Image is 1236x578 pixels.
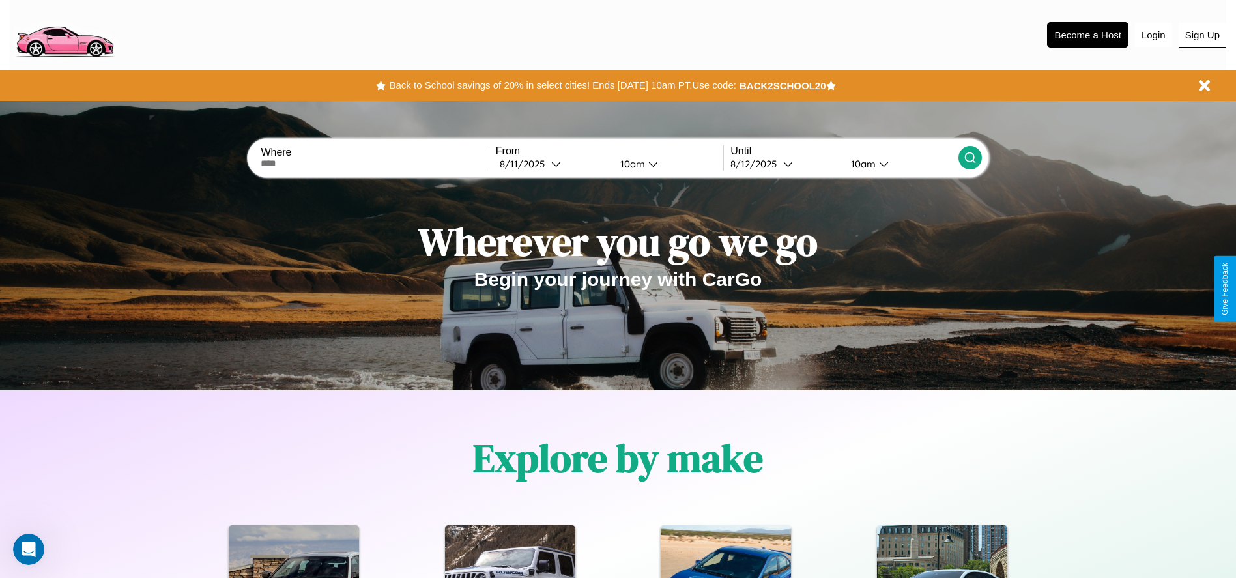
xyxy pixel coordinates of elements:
b: BACK2SCHOOL20 [740,80,826,91]
button: 10am [841,157,958,171]
iframe: Intercom live chat [13,534,44,565]
button: Sign Up [1179,23,1226,48]
button: Login [1135,23,1172,47]
div: 10am [844,158,879,170]
button: Back to School savings of 20% in select cities! Ends [DATE] 10am PT.Use code: [386,76,739,94]
div: 8 / 11 / 2025 [500,158,551,170]
div: 8 / 12 / 2025 [730,158,783,170]
label: Where [261,147,488,158]
label: Until [730,145,958,157]
button: 8/11/2025 [496,157,610,171]
button: 10am [610,157,724,171]
div: 10am [614,158,648,170]
div: Give Feedback [1220,263,1229,315]
h1: Explore by make [473,431,763,485]
img: logo [10,7,119,61]
label: From [496,145,723,157]
button: Become a Host [1047,22,1128,48]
